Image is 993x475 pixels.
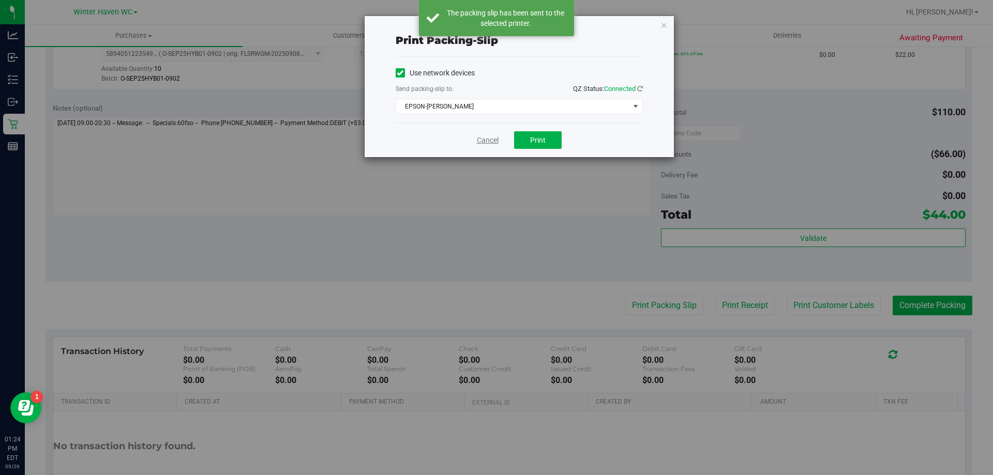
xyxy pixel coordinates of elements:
[31,391,43,403] iframe: Resource center unread badge
[573,85,643,93] span: QZ Status:
[530,136,546,144] span: Print
[445,8,566,28] div: The packing slip has been sent to the selected printer.
[396,84,454,94] label: Send packing-slip to:
[396,34,498,47] span: Print packing-slip
[477,135,499,146] a: Cancel
[396,68,475,79] label: Use network devices
[396,99,629,114] span: EPSON-[PERSON_NAME]
[10,392,41,423] iframe: Resource center
[514,131,562,149] button: Print
[604,85,636,93] span: Connected
[629,99,642,114] span: select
